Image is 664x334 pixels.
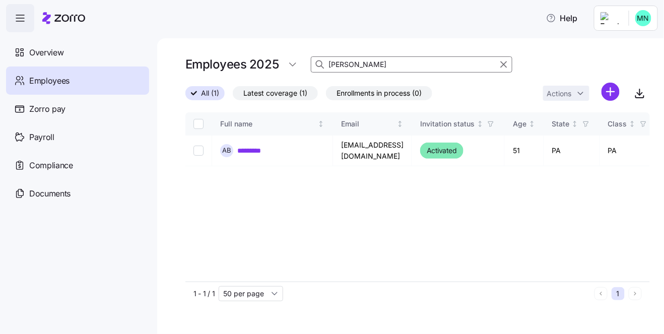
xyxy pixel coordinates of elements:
button: 1 [612,287,625,300]
input: Select record 1 [193,146,204,156]
input: Select all records [193,119,204,129]
a: Payroll [6,123,149,151]
span: Latest coverage (1) [243,87,307,100]
div: Age [513,118,526,129]
span: Enrollments in process (0) [337,87,422,100]
th: AgeNot sorted [505,112,544,136]
a: Zorro pay [6,95,149,123]
span: Payroll [29,131,54,144]
td: PA [544,136,600,166]
img: b0ee0d05d7ad5b312d7e0d752ccfd4ca [635,10,651,26]
span: All (1) [201,87,219,100]
span: A B [222,147,231,154]
span: Zorro pay [29,103,65,115]
th: Full nameNot sorted [212,112,333,136]
div: Class [608,118,627,129]
span: 1 - 1 / 1 [193,289,215,299]
span: Actions [547,90,572,97]
a: Overview [6,38,149,66]
button: Actions [543,86,589,101]
div: Full name [220,118,316,129]
div: State [552,118,570,129]
a: Employees [6,66,149,95]
div: Not sorted [477,120,484,127]
button: Next page [629,287,642,300]
span: Compliance [29,159,73,172]
button: Help [538,8,586,28]
span: Documents [29,187,71,200]
td: [EMAIL_ADDRESS][DOMAIN_NAME] [333,136,412,166]
span: Activated [427,145,457,157]
svg: add icon [602,83,620,101]
div: Invitation status [420,118,475,129]
h1: Employees 2025 [185,56,279,72]
div: Not sorted [571,120,578,127]
img: Employer logo [601,12,621,24]
a: Documents [6,179,149,208]
a: Compliance [6,151,149,179]
td: 51 [505,136,544,166]
input: Search Employees [311,56,512,73]
div: Not sorted [317,120,324,127]
button: Previous page [594,287,608,300]
td: PA [600,136,657,166]
span: Help [546,12,578,24]
span: Employees [29,75,70,87]
th: StateNot sorted [544,112,600,136]
th: Invitation statusNot sorted [412,112,505,136]
span: Overview [29,46,63,59]
th: ClassNot sorted [600,112,657,136]
div: Not sorted [528,120,536,127]
div: Not sorted [396,120,404,127]
th: EmailNot sorted [333,112,412,136]
div: Not sorted [629,120,636,127]
div: Email [341,118,395,129]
